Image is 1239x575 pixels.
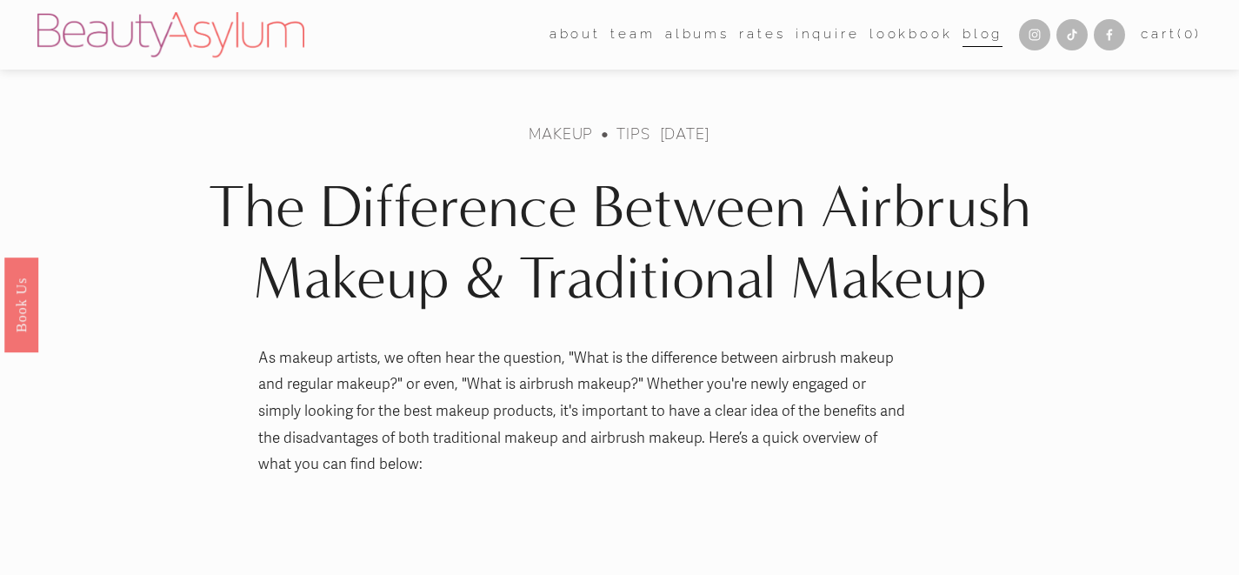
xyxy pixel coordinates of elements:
[1056,19,1088,50] a: TikTok
[610,22,655,49] a: folder dropdown
[529,124,593,144] a: makeup
[1177,26,1202,42] span: ( )
[37,12,304,57] img: Beauty Asylum | Bridal Hair &amp; Makeup Charlotte &amp; Atlanta
[610,23,655,47] span: team
[616,124,649,144] a: Tips
[183,172,1056,315] h1: The Difference Between Airbrush Makeup & Traditional Makeup
[1141,23,1202,47] a: 0 items in cart
[796,22,860,49] a: Inquire
[550,22,601,49] a: folder dropdown
[660,124,710,144] span: [DATE]
[4,257,38,351] a: Book Us
[665,22,729,49] a: albums
[869,22,953,49] a: Lookbook
[258,345,906,478] p: As makeup artists, we often hear the question, "What is the difference between airbrush makeup an...
[739,22,785,49] a: Rates
[550,23,601,47] span: about
[1094,19,1125,50] a: Facebook
[1184,26,1196,42] span: 0
[1019,19,1050,50] a: Instagram
[963,22,1003,49] a: Blog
